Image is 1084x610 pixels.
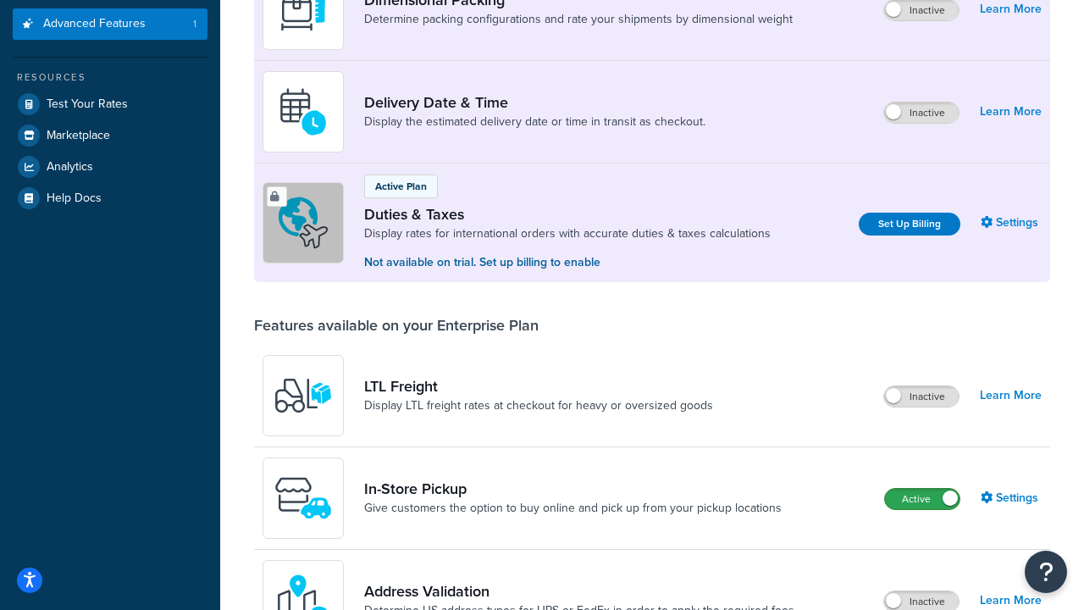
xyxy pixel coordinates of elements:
a: Test Your Rates [13,89,207,119]
label: Active [885,489,960,509]
a: Learn More [980,100,1042,124]
a: Determine packing configurations and rate your shipments by dimensional weight [364,11,793,28]
img: wfgcfpwTIucLEAAAAASUVORK5CYII= [274,469,333,528]
a: Learn More [980,384,1042,408]
div: Resources [13,70,207,85]
a: Settings [981,486,1042,510]
a: LTL Freight [364,377,713,396]
img: y79ZsPf0fXUFUhFXDzUgf+ktZg5F2+ohG75+v3d2s1D9TjoU8PiyCIluIjV41seZevKCRuEjTPPOKHJsQcmKCXGdfprl3L4q7... [274,366,333,425]
a: Address Validation [364,582,794,601]
div: Features available on your Enterprise Plan [254,316,539,335]
p: Not available on trial. Set up billing to enable [364,253,771,272]
a: Set Up Billing [859,213,960,236]
a: Display rates for international orders with accurate duties & taxes calculations [364,225,771,242]
label: Inactive [884,386,959,407]
button: Open Resource Center [1025,551,1067,593]
span: Analytics [47,160,93,175]
a: In-Store Pickup [364,480,782,498]
a: Settings [981,211,1042,235]
span: Marketplace [47,129,110,143]
a: Display LTL freight rates at checkout for heavy or oversized goods [364,397,713,414]
a: Marketplace [13,120,207,151]
a: Advanced Features1 [13,8,207,40]
li: Advanced Features [13,8,207,40]
a: Help Docs [13,183,207,213]
span: Help Docs [47,191,102,206]
a: Duties & Taxes [364,205,771,224]
span: Advanced Features [43,17,146,31]
img: gfkeb5ejjkALwAAAABJRU5ErkJggg== [274,82,333,141]
span: 1 [193,17,196,31]
a: Analytics [13,152,207,182]
a: Display the estimated delivery date or time in transit as checkout. [364,114,705,130]
a: Delivery Date & Time [364,93,705,112]
p: Active Plan [375,179,427,194]
a: Give customers the option to buy online and pick up from your pickup locations [364,500,782,517]
label: Inactive [884,103,959,123]
span: Test Your Rates [47,97,128,112]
